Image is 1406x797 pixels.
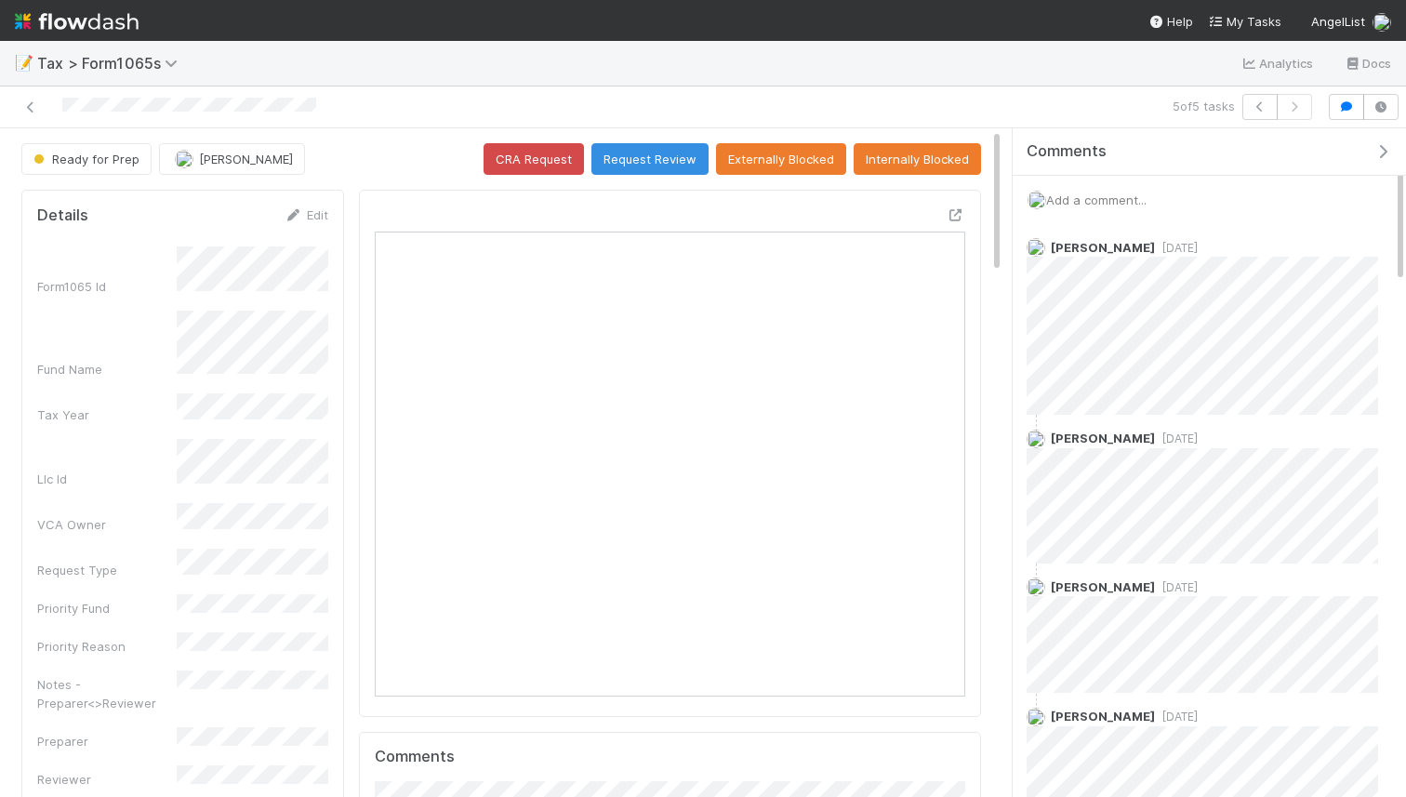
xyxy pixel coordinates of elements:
[37,360,177,379] div: Fund Name
[1155,580,1198,594] span: [DATE]
[37,470,177,488] div: Llc Id
[37,206,88,225] h5: Details
[37,732,177,751] div: Preparer
[37,599,177,618] div: Priority Fund
[37,561,177,579] div: Request Type
[159,143,305,175] button: [PERSON_NAME]
[375,748,965,766] h5: Comments
[37,770,177,789] div: Reviewer
[1155,241,1198,255] span: [DATE]
[1173,97,1235,115] span: 5 of 5 tasks
[591,143,709,175] button: Request Review
[484,143,584,175] button: CRA Request
[1027,578,1045,596] img: avatar_0a9e60f7-03da-485c-bb15-a40c44fcec20.png
[1051,240,1155,255] span: [PERSON_NAME]
[1240,52,1314,74] a: Analytics
[37,637,177,656] div: Priority Reason
[1027,142,1107,161] span: Comments
[1051,709,1155,724] span: [PERSON_NAME]
[854,143,981,175] button: Internally Blocked
[15,55,33,71] span: 📝
[15,6,139,37] img: logo-inverted-e16ddd16eac7371096b0.svg
[37,405,177,424] div: Tax Year
[1051,431,1155,445] span: [PERSON_NAME]
[1155,710,1198,724] span: [DATE]
[175,150,193,168] img: avatar_66854b90-094e-431f-b713-6ac88429a2b8.png
[37,675,177,712] div: Notes - Preparer<>Reviewer
[1344,52,1391,74] a: Docs
[1028,191,1046,209] img: avatar_0a9e60f7-03da-485c-bb15-a40c44fcec20.png
[1046,193,1147,207] span: Add a comment...
[1051,579,1155,594] span: [PERSON_NAME]
[1155,432,1198,445] span: [DATE]
[37,277,177,296] div: Form1065 Id
[37,54,187,73] span: Tax > Form1065s
[1373,13,1391,32] img: avatar_0a9e60f7-03da-485c-bb15-a40c44fcec20.png
[1027,238,1045,257] img: avatar_5efa0666-8651-45e1-ad93-d350fecd9671.png
[1208,12,1281,31] a: My Tasks
[716,143,846,175] button: Externally Blocked
[285,207,328,222] a: Edit
[1027,430,1045,448] img: avatar_e41e7ae5-e7d9-4d8d-9f56-31b0d7a2f4fd.png
[37,515,177,534] div: VCA Owner
[1208,14,1281,29] span: My Tasks
[199,152,293,166] span: [PERSON_NAME]
[1148,12,1193,31] div: Help
[1027,708,1045,726] img: avatar_e41e7ae5-e7d9-4d8d-9f56-31b0d7a2f4fd.png
[1311,14,1365,29] span: AngelList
